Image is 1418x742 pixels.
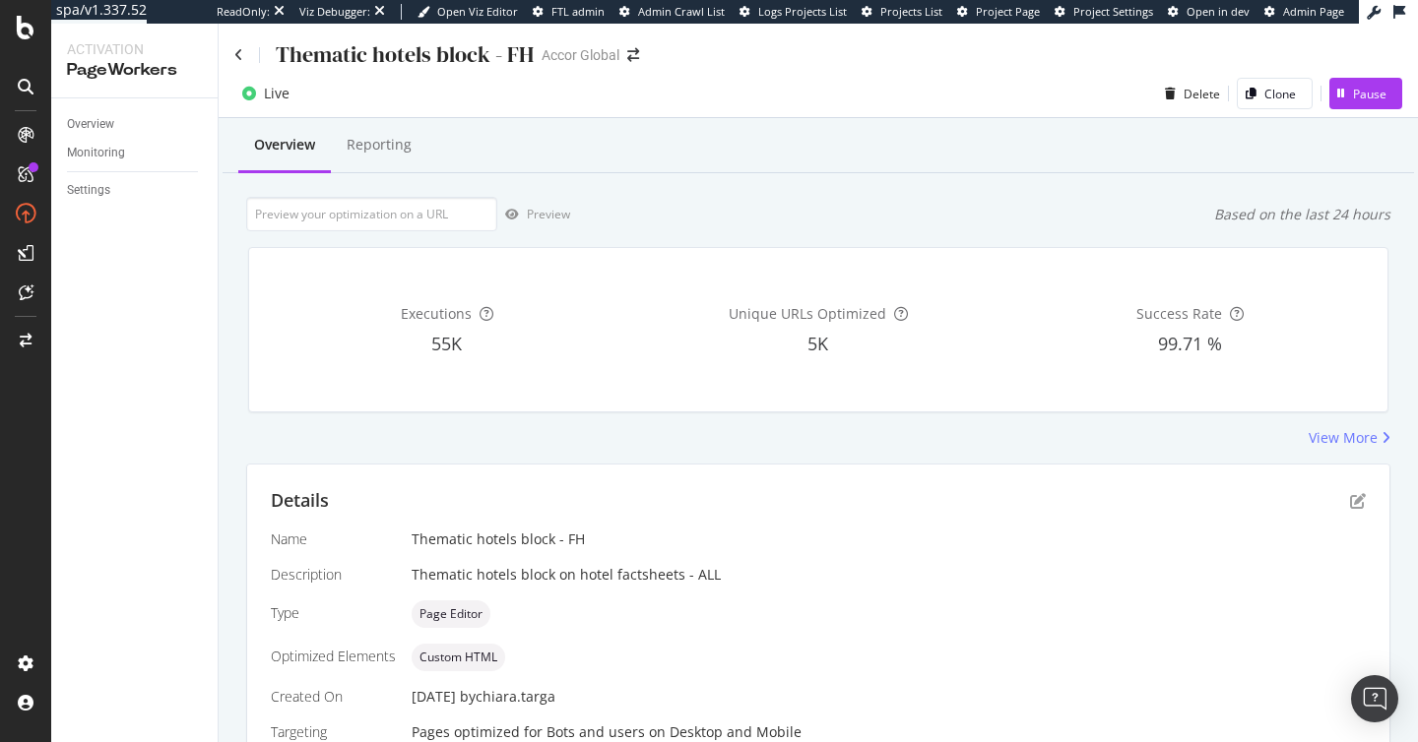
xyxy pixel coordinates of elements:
div: PageWorkers [67,59,202,82]
div: View More [1309,428,1378,448]
div: Live [264,84,290,103]
div: Thematic hotels block - FH [276,39,534,70]
a: View More [1309,428,1390,448]
button: Clone [1237,78,1313,109]
div: neutral label [412,644,505,671]
div: ReadOnly: [217,4,270,20]
span: 55K [431,332,462,355]
div: Pause [1353,86,1386,102]
div: Viz Debugger: [299,4,370,20]
div: Delete [1184,86,1220,102]
button: Preview [497,199,570,230]
span: Admin Crawl List [638,4,725,19]
div: Optimized Elements [271,647,396,666]
span: Open Viz Editor [437,4,518,19]
span: Executions [401,304,472,323]
div: Accor Global [542,45,619,65]
div: Desktop and Mobile [670,722,802,742]
a: Settings [67,180,204,201]
div: Bots and users [547,722,645,742]
div: Overview [254,135,315,155]
a: Open in dev [1168,4,1250,20]
span: 5K [807,332,828,355]
span: Success Rate [1136,304,1222,323]
div: Name [271,529,396,549]
span: Page Editor [419,608,483,620]
span: Open in dev [1187,4,1250,19]
a: Admin Page [1264,4,1344,20]
span: 99.71 % [1158,332,1222,355]
div: Clone [1264,86,1296,102]
a: Project Settings [1055,4,1153,20]
a: Open Viz Editor [418,4,518,20]
div: Pages optimized for on [412,722,1366,742]
span: Projects List [880,4,942,19]
a: FTL admin [533,4,605,20]
span: Admin Page [1283,4,1344,19]
a: Admin Crawl List [619,4,725,20]
div: Activation [67,39,202,59]
div: neutral label [412,600,490,628]
button: Pause [1329,78,1402,109]
div: Details [271,488,329,514]
button: Delete [1157,78,1220,109]
div: Open Intercom Messenger [1351,675,1398,722]
div: Overview [67,114,114,135]
div: [DATE] [412,687,1366,707]
div: Thematic hotels block on hotel factsheets - ALL [412,565,1366,585]
div: Created On [271,687,396,707]
span: Project Page [976,4,1040,19]
span: Project Settings [1073,4,1153,19]
div: Thematic hotels block - FH [412,529,1366,549]
span: FTL admin [551,4,605,19]
div: Preview [527,206,570,222]
div: Settings [67,180,110,201]
div: Based on the last 24 hours [1214,205,1390,224]
span: Unique URLs Optimized [729,304,886,323]
a: Overview [67,114,204,135]
a: Project Page [957,4,1040,20]
a: Monitoring [67,143,204,163]
a: Logs Projects List [740,4,847,20]
a: Click to go back [234,48,243,62]
div: Monitoring [67,143,125,163]
span: Custom HTML [419,651,497,663]
div: pen-to-square [1350,493,1366,509]
a: Projects List [862,4,942,20]
div: Targeting [271,722,396,742]
div: arrow-right-arrow-left [627,48,639,62]
div: Description [271,565,396,585]
div: Reporting [347,135,412,155]
span: Logs Projects List [758,4,847,19]
div: by chiara.targa [460,687,555,707]
div: Type [271,603,396,623]
input: Preview your optimization on a URL [246,197,497,231]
